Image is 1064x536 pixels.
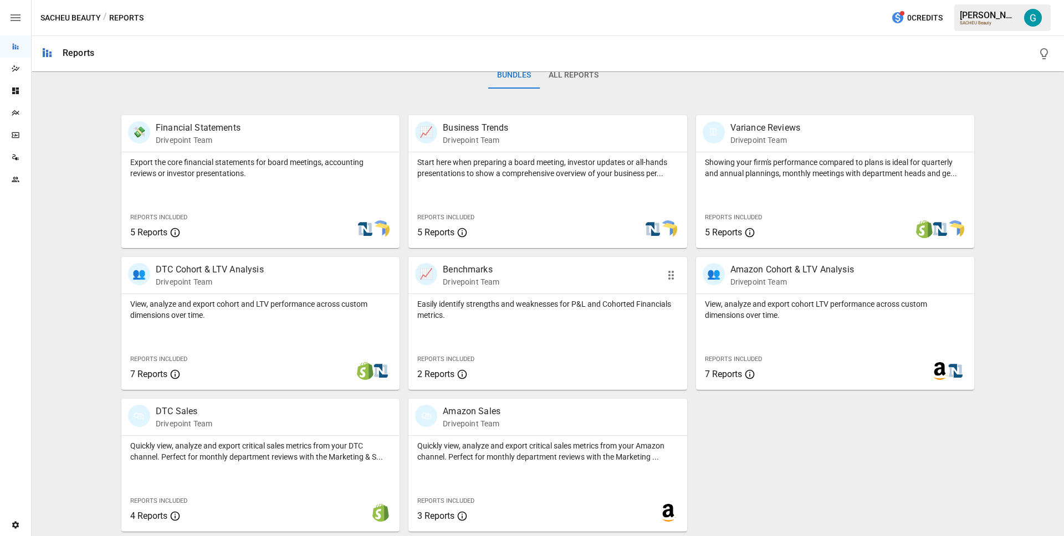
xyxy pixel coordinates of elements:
button: Bundles [488,62,540,89]
div: 👥 [703,263,725,285]
div: 📈 [415,263,437,285]
img: smart model [372,220,390,238]
div: 📈 [415,121,437,143]
p: Drivepoint Team [156,135,241,146]
p: Start here when preparing a board meeting, investor updates or all-hands presentations to show a ... [417,157,678,179]
img: netsuite [372,362,390,380]
img: netsuite [356,220,374,238]
p: Benchmarks [443,263,499,276]
span: Reports Included [130,214,187,221]
span: Reports Included [130,355,187,363]
p: Drivepoint Team [730,135,800,146]
p: Quickly view, analyze and export critical sales metrics from your DTC channel. Perfect for monthl... [130,440,391,462]
img: amazon [931,362,949,380]
p: Amazon Cohort & LTV Analysis [730,263,854,276]
img: Gavin Acres [1024,9,1042,27]
p: View, analyze and export cohort LTV performance across custom dimensions over time. [705,298,965,321]
img: amazon [659,504,677,522]
p: Drivepoint Team [443,276,499,287]
span: 5 Reports [705,227,742,238]
p: Drivepoint Team [443,135,508,146]
p: Drivepoint Team [156,418,212,429]
p: Quickly view, analyze and export critical sales metrics from your Amazon channel. Perfect for mon... [417,440,678,462]
p: Drivepoint Team [156,276,264,287]
span: Reports Included [417,497,474,504]
p: DTC Cohort & LTV Analysis [156,263,264,276]
span: 0 Credits [907,11,943,25]
img: shopify [372,504,390,522]
span: 2 Reports [417,369,454,379]
img: netsuite [644,220,662,238]
img: netsuite [947,362,964,380]
p: Easily identify strengths and weaknesses for P&L and Cohorted Financials metrics. [417,298,678,321]
p: Financial Statements [156,121,241,135]
div: 🗓 [703,121,725,143]
div: 👥 [128,263,150,285]
p: Business Trends [443,121,508,135]
img: shopify [356,362,374,380]
p: View, analyze and export cohort and LTV performance across custom dimensions over time. [130,298,391,321]
p: Showing your firm's performance compared to plans is ideal for quarterly and annual plannings, mo... [705,157,965,179]
img: smart model [659,220,677,238]
img: shopify [915,220,933,238]
div: / [103,11,107,25]
button: Gavin Acres [1017,2,1048,33]
span: 7 Reports [705,369,742,379]
span: 5 Reports [130,227,167,238]
img: smart model [947,220,964,238]
p: DTC Sales [156,405,212,418]
button: 0Credits [887,8,947,28]
div: 💸 [128,121,150,143]
span: Reports Included [130,497,187,504]
img: netsuite [931,220,949,238]
p: Amazon Sales [443,405,500,418]
span: Reports Included [417,355,474,363]
span: Reports Included [705,355,762,363]
div: 🛍 [128,405,150,427]
div: Reports [63,48,94,58]
span: Reports Included [417,214,474,221]
p: Drivepoint Team [443,418,500,429]
span: 5 Reports [417,227,454,238]
div: SACHEU Beauty [960,20,1017,25]
span: Reports Included [705,214,762,221]
p: Export the core financial statements for board meetings, accounting reviews or investor presentat... [130,157,391,179]
div: 🛍 [415,405,437,427]
span: 7 Reports [130,369,167,379]
p: Variance Reviews [730,121,800,135]
p: Drivepoint Team [730,276,854,287]
div: [PERSON_NAME] [960,10,1017,20]
span: 4 Reports [130,511,167,521]
span: 3 Reports [417,511,454,521]
button: SACHEU Beauty [40,11,101,25]
button: All Reports [540,62,607,89]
